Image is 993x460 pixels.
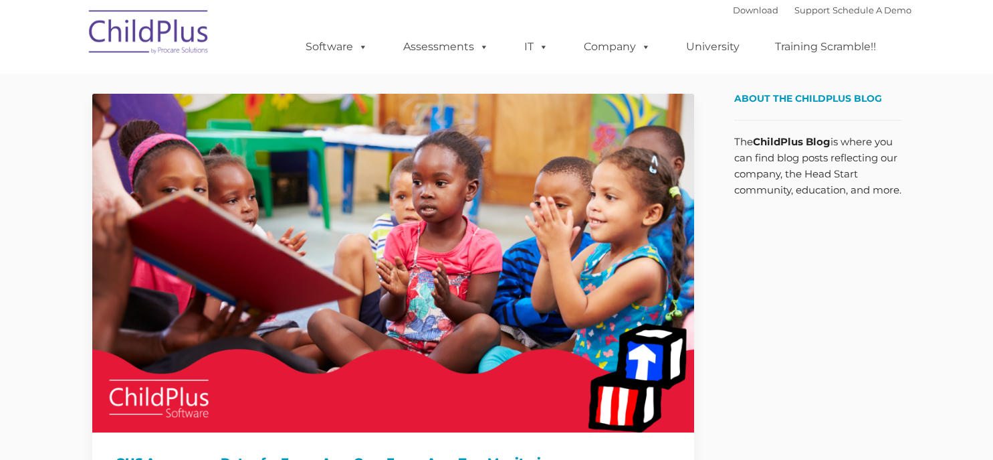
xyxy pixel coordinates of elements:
[734,134,901,198] p: The is where you can find blog posts reflecting our company, the Head Start community, education,...
[733,5,911,15] font: |
[570,33,664,60] a: Company
[762,33,889,60] a: Training Scramble!!
[673,33,753,60] a: University
[292,33,381,60] a: Software
[753,135,831,148] strong: ChildPlus Blog
[733,5,778,15] a: Download
[511,33,562,60] a: IT
[82,1,216,68] img: ChildPlus by Procare Solutions
[794,5,830,15] a: Support
[734,92,882,104] span: About the ChildPlus Blog
[833,5,911,15] a: Schedule A Demo
[390,33,502,60] a: Assessments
